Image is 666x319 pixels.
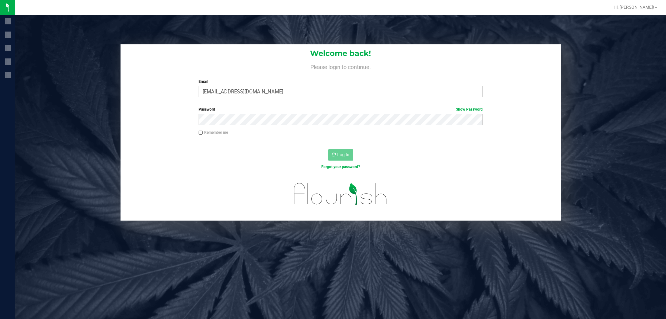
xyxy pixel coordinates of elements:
h4: Please login to continue. [121,62,561,70]
span: Password [199,107,215,112]
img: flourish_logo.svg [285,176,396,212]
a: Show Password [456,107,483,112]
span: Log In [337,152,349,157]
label: Email [199,79,483,84]
input: Remember me [199,131,203,135]
button: Log In [328,149,353,161]
a: Forgot your password? [321,165,360,169]
label: Remember me [199,130,228,135]
h1: Welcome back! [121,49,561,57]
span: Hi, [PERSON_NAME]! [614,5,654,10]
